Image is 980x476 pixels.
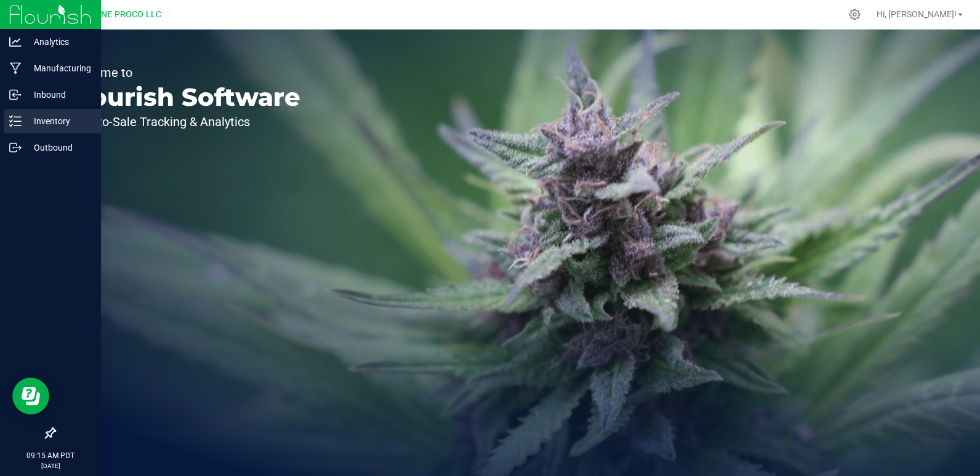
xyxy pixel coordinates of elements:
inline-svg: Manufacturing [9,62,22,74]
p: [DATE] [6,461,95,470]
p: 09:15 AM PDT [6,450,95,461]
p: Analytics [22,34,95,49]
div: Manage settings [847,9,862,20]
span: DUNE PROCO LLC [90,9,161,20]
inline-svg: Outbound [9,141,22,154]
p: Inbound [22,87,95,102]
inline-svg: Inventory [9,115,22,127]
iframe: Resource center [12,378,49,415]
p: Flourish Software [66,85,300,109]
span: Hi, [PERSON_NAME]! [877,9,957,19]
p: Outbound [22,140,95,155]
p: Inventory [22,114,95,129]
inline-svg: Analytics [9,36,22,48]
p: Welcome to [66,66,300,79]
p: Seed-to-Sale Tracking & Analytics [66,116,300,128]
p: Manufacturing [22,61,95,76]
inline-svg: Inbound [9,89,22,101]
